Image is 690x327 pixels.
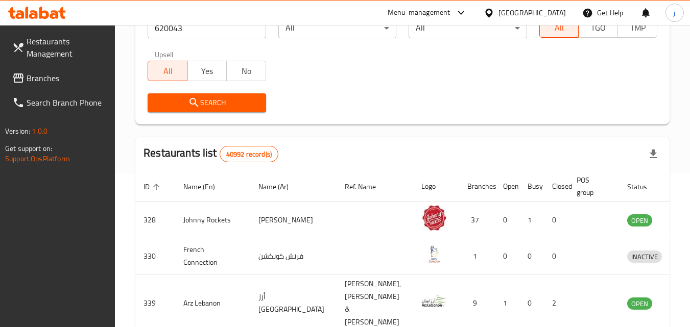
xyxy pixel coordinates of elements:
[345,181,389,193] span: Ref. Name
[627,181,660,193] span: Status
[152,64,183,79] span: All
[5,124,30,138] span: Version:
[175,202,250,238] td: Johnny Rockets
[4,29,115,66] a: Restaurants Management
[144,145,278,162] h2: Restaurants list
[226,61,266,81] button: No
[156,96,257,109] span: Search
[231,64,262,79] span: No
[421,241,447,267] img: French Connection
[495,171,519,202] th: Open
[519,238,544,274] td: 0
[519,171,544,202] th: Busy
[27,35,107,60] span: Restaurants Management
[4,66,115,90] a: Branches
[459,202,495,238] td: 37
[409,18,527,38] div: All
[622,20,653,35] span: TMP
[627,215,652,227] span: OPEN
[583,20,614,35] span: TGO
[495,202,519,238] td: 0
[544,20,575,35] span: All
[577,174,607,198] span: POS group
[220,149,278,159] span: 40992 record(s)
[135,238,175,274] td: 330
[578,17,618,38] button: TGO
[617,17,657,38] button: TMP
[135,202,175,238] td: 328
[148,18,266,38] input: Search for restaurant name or ID..
[539,17,579,38] button: All
[627,251,662,263] span: INACTIVE
[674,7,675,18] span: j
[5,152,70,165] a: Support.OpsPlatform
[544,202,568,238] td: 0
[175,238,250,274] td: French Connection
[421,288,447,314] img: Arz Lebanon
[388,7,450,19] div: Menu-management
[144,181,163,193] span: ID
[5,142,52,155] span: Get support on:
[413,171,459,202] th: Logo
[544,238,568,274] td: 0
[187,61,227,81] button: Yes
[32,124,47,138] span: 1.0.0
[627,298,652,310] span: OPEN
[498,7,566,18] div: [GEOGRAPHIC_DATA]
[258,181,302,193] span: Name (Ar)
[27,72,107,84] span: Branches
[278,18,396,38] div: All
[148,93,266,112] button: Search
[421,205,447,231] img: Johnny Rockets
[192,64,223,79] span: Yes
[459,238,495,274] td: 1
[183,181,228,193] span: Name (En)
[148,61,187,81] button: All
[250,202,337,238] td: [PERSON_NAME]
[459,171,495,202] th: Branches
[495,238,519,274] td: 0
[641,142,665,166] div: Export file
[544,171,568,202] th: Closed
[250,238,337,274] td: فرنش كونكشن
[27,96,107,109] span: Search Branch Phone
[4,90,115,115] a: Search Branch Phone
[155,51,174,58] label: Upsell
[519,202,544,238] td: 1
